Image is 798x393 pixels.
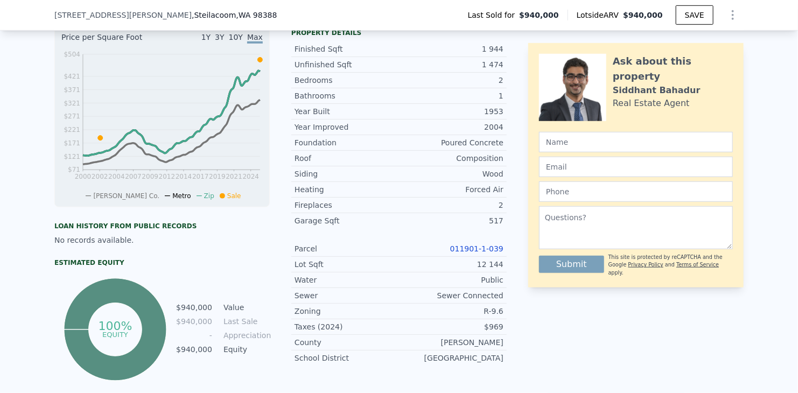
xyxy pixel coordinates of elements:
span: , WA 98388 [236,11,277,19]
div: Parcel [295,243,399,254]
span: [STREET_ADDRESS][PERSON_NAME] [54,10,192,20]
span: Zip [204,192,214,200]
tspan: 2014 [176,173,192,180]
tspan: $504 [64,51,80,58]
div: Heating [295,184,399,195]
tspan: 2004 [108,173,125,180]
a: 011901-1-039 [450,244,503,253]
td: Last Sale [221,315,270,327]
div: This site is protected by reCAPTCHA and the Google and apply. [608,254,733,277]
input: Email [539,157,733,177]
div: Garage Sqft [295,215,399,226]
div: Foundation [295,137,399,148]
div: 2004 [399,122,503,132]
a: Privacy Policy [628,262,663,268]
tspan: 2024 [243,173,260,180]
tspan: $271 [64,113,80,121]
div: County [295,337,399,348]
input: Name [539,132,733,152]
button: Show Options [722,4,744,26]
span: Last Sold for [468,10,520,20]
span: Sale [227,192,241,200]
div: Wood [399,169,503,179]
td: $940,000 [176,315,213,327]
div: Finished Sqft [295,44,399,54]
div: Siding [295,169,399,179]
div: Bedrooms [295,75,399,86]
tspan: 2019 [209,173,226,180]
span: Max [247,33,263,44]
div: Loan history from public records [54,222,270,230]
tspan: 2017 [192,173,209,180]
div: Public [399,275,503,285]
div: 2 [399,75,503,86]
div: Price per Square Foot [61,32,162,49]
div: Sewer [295,290,399,301]
div: 12 144 [399,259,503,270]
input: Phone [539,181,733,202]
span: Metro [172,192,191,200]
div: $969 [399,321,503,332]
button: SAVE [676,5,713,25]
div: [GEOGRAPHIC_DATA] [399,353,503,363]
tspan: 2007 [125,173,142,180]
td: $940,000 [176,301,213,313]
tspan: 100% [98,319,132,333]
tspan: $421 [64,73,80,80]
button: Submit [539,256,604,273]
div: No records available. [54,235,270,245]
div: Unfinished Sqft [295,59,399,70]
div: 1953 [399,106,503,117]
td: Equity [221,343,270,355]
td: Appreciation [221,329,270,341]
span: $940,000 [623,11,663,19]
div: 517 [399,215,503,226]
div: Fireplaces [295,200,399,210]
span: 1Y [201,33,211,41]
div: Composition [399,153,503,164]
span: [PERSON_NAME] Co. [93,192,159,200]
tspan: 2012 [159,173,176,180]
tspan: 2021 [226,173,242,180]
span: 3Y [215,33,224,41]
div: Zoning [295,306,399,317]
div: [PERSON_NAME] [399,337,503,348]
div: Poured Concrete [399,137,503,148]
tspan: 2000 [75,173,92,180]
td: - [176,329,213,341]
tspan: $221 [64,126,80,134]
div: Property details [291,29,507,37]
a: Terms of Service [676,262,719,268]
div: Roof [295,153,399,164]
span: , Steilacoom [192,10,277,20]
div: 1 [399,90,503,101]
div: Taxes (2024) [295,321,399,332]
div: Estimated Equity [54,258,270,267]
div: Year Built [295,106,399,117]
tspan: $171 [64,139,80,147]
div: Real Estate Agent [613,97,690,110]
td: Value [221,301,270,313]
td: $940,000 [176,343,213,355]
div: Water [295,275,399,285]
span: $940,000 [519,10,559,20]
div: R-9.6 [399,306,503,317]
div: School District [295,353,399,363]
div: Year Improved [295,122,399,132]
div: Sewer Connected [399,290,503,301]
tspan: 2002 [92,173,108,180]
span: 10Y [229,33,243,41]
div: 2 [399,200,503,210]
span: Lotside ARV [577,10,623,20]
tspan: equity [102,331,128,339]
div: 1 944 [399,44,503,54]
div: Ask about this property [613,54,733,84]
div: Lot Sqft [295,259,399,270]
tspan: $121 [64,153,80,160]
tspan: $371 [64,86,80,94]
tspan: $321 [64,100,80,107]
tspan: 2009 [142,173,158,180]
div: 1 474 [399,59,503,70]
tspan: $71 [68,166,80,174]
div: Forced Air [399,184,503,195]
